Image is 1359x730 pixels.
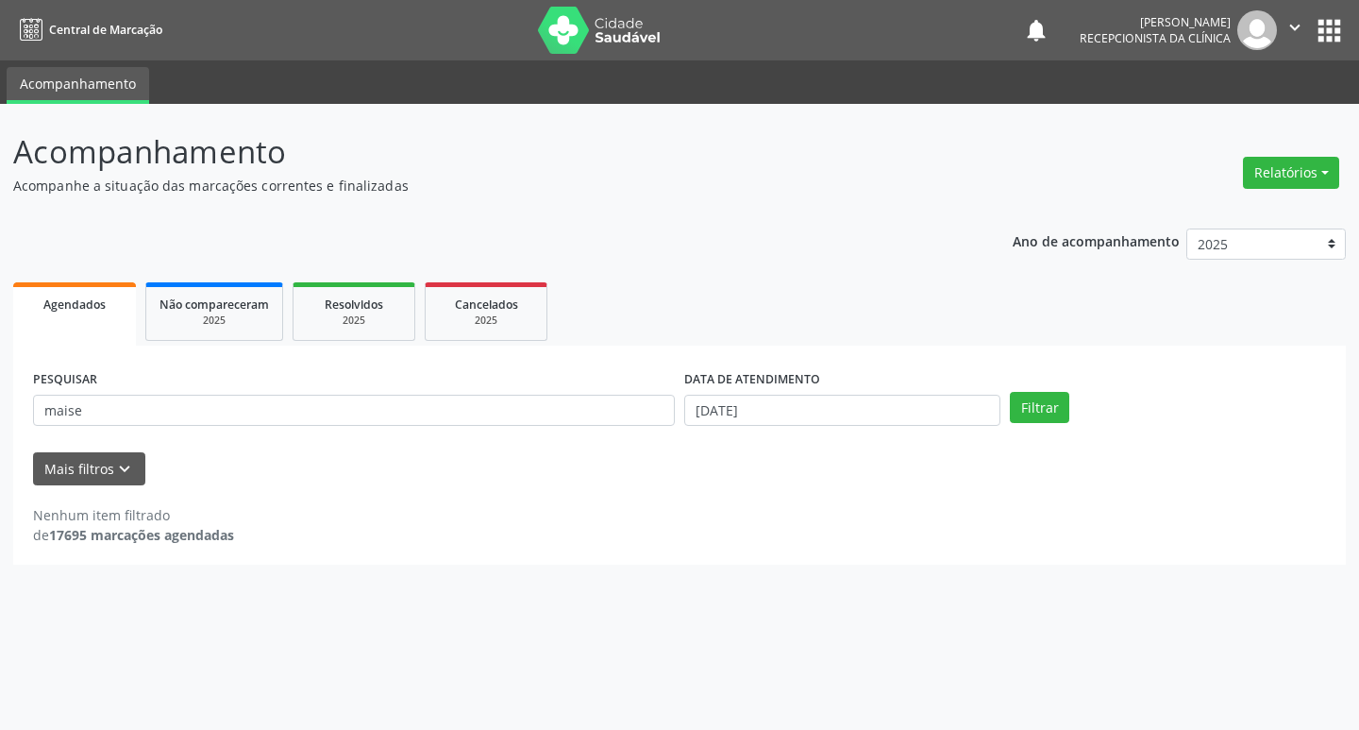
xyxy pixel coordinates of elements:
[684,395,1000,427] input: Selecione um intervalo
[13,176,946,195] p: Acompanhe a situação das marcações correntes e finalizadas
[1277,10,1313,50] button: 
[1010,392,1069,424] button: Filtrar
[325,297,383,313] span: Resolvidos
[684,365,820,395] label: DATA DE ATENDIMENTO
[49,22,162,38] span: Central de Marcação
[7,67,149,104] a: Acompanhamento
[43,297,106,313] span: Agendados
[1237,10,1277,50] img: img
[455,297,518,313] span: Cancelados
[1313,14,1346,47] button: apps
[114,459,135,480] i: keyboard_arrow_down
[1243,157,1339,189] button: Relatórios
[1080,30,1231,46] span: Recepcionista da clínica
[13,14,162,45] a: Central de Marcação
[33,452,145,485] button: Mais filtroskeyboard_arrow_down
[33,505,234,525] div: Nenhum item filtrado
[49,526,234,544] strong: 17695 marcações agendadas
[13,128,946,176] p: Acompanhamento
[1284,17,1305,38] i: 
[439,314,533,328] div: 2025
[33,365,97,395] label: PESQUISAR
[33,525,234,545] div: de
[1013,229,1180,252] p: Ano de acompanhamento
[159,297,269,313] span: Não compareceram
[1080,14,1231,30] div: [PERSON_NAME]
[33,395,675,427] input: Nome, CNS
[1023,17,1049,43] button: notifications
[307,314,401,328] div: 2025
[159,314,269,328] div: 2025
